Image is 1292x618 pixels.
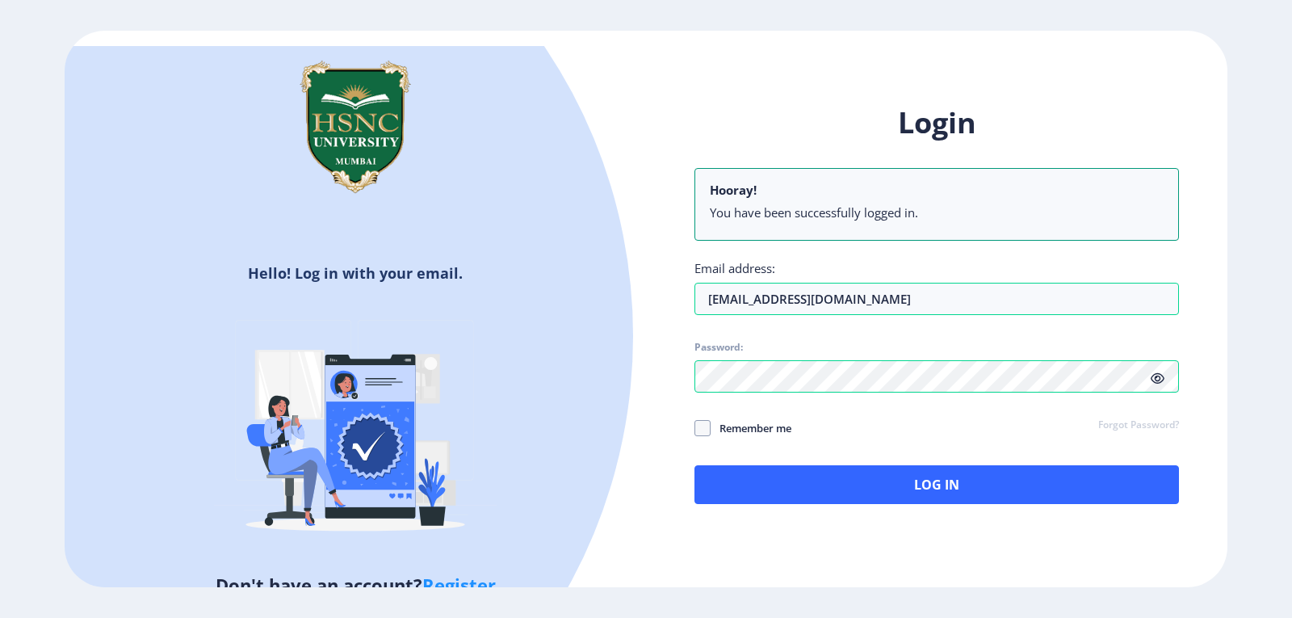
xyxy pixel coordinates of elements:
li: You have been successfully logged in. [710,204,1164,221]
label: Password: [694,341,743,354]
img: Verified-rafiki.svg [214,289,497,572]
b: Hooray! [710,182,757,198]
label: Email address: [694,260,775,276]
a: Forgot Password? [1098,418,1179,433]
span: Remember me [711,418,791,438]
button: Log In [694,465,1179,504]
a: Register [422,573,496,597]
h5: Don't have an account? [77,572,634,598]
input: Email address [694,283,1179,315]
img: hsnc.png [275,46,436,208]
h1: Login [694,103,1179,142]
